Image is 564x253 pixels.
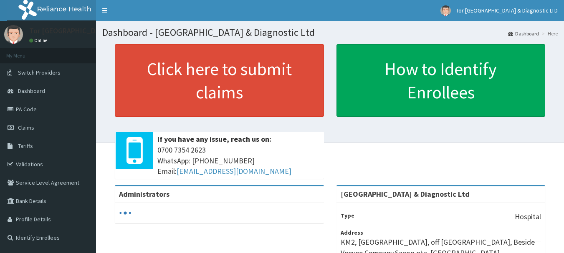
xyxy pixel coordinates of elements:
[119,207,132,219] svg: audio-loading
[341,189,470,199] strong: [GEOGRAPHIC_DATA] & Diagnostic Ltd
[440,5,451,16] img: User Image
[18,124,34,131] span: Claims
[508,30,539,37] a: Dashboard
[157,145,320,177] span: 0700 7354 2623 WhatsApp: [PHONE_NUMBER] Email:
[102,27,558,38] h1: Dashboard - [GEOGRAPHIC_DATA] & Diagnostic Ltd
[18,69,61,76] span: Switch Providers
[115,44,324,117] a: Click here to submit claims
[18,142,33,150] span: Tariffs
[456,7,558,14] span: Tor [GEOGRAPHIC_DATA] & Diagnostic LTD
[29,38,49,43] a: Online
[29,27,167,35] p: Tor [GEOGRAPHIC_DATA] & Diagnostic LTD
[540,30,558,37] li: Here
[119,189,169,199] b: Administrators
[341,212,354,219] b: Type
[157,134,271,144] b: If you have any issue, reach us on:
[515,211,541,222] p: Hospital
[4,25,23,44] img: User Image
[177,166,291,176] a: [EMAIL_ADDRESS][DOMAIN_NAME]
[341,229,363,236] b: Address
[336,44,546,117] a: How to Identify Enrollees
[18,87,45,95] span: Dashboard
